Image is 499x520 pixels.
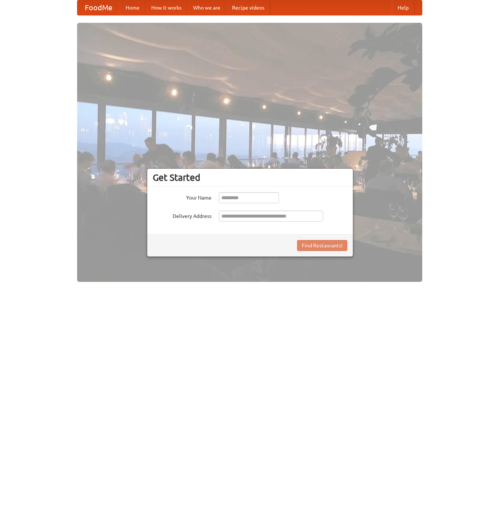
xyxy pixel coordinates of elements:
[187,0,226,15] a: Who we are
[120,0,145,15] a: Home
[226,0,270,15] a: Recipe videos
[153,211,211,220] label: Delivery Address
[77,0,120,15] a: FoodMe
[392,0,415,15] a: Help
[145,0,187,15] a: How it works
[153,192,211,201] label: Your Name
[153,172,347,183] h3: Get Started
[297,240,347,251] button: Find Restaurants!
